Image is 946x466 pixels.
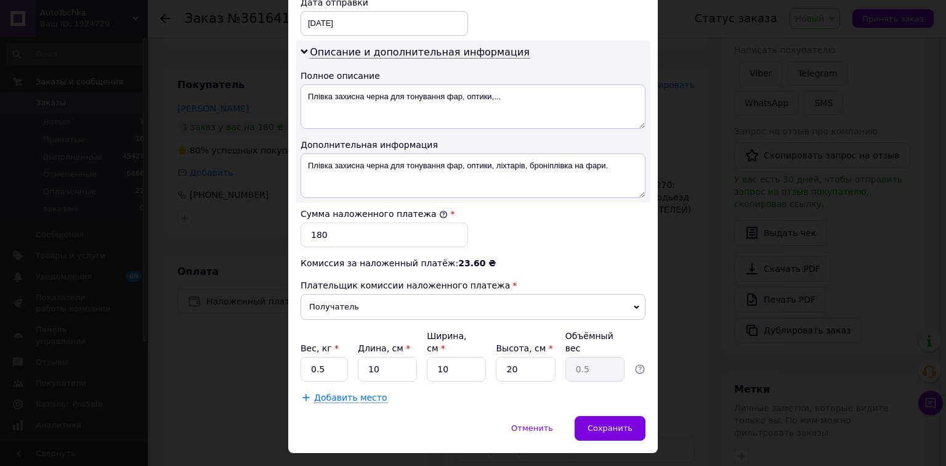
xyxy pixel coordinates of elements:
[301,343,339,353] label: Вес, кг
[301,280,510,290] span: Плательщик комиссии наложенного платежа
[301,84,645,129] textarea: Плівка захисна черна для тонування фар, оптики,...
[458,258,496,268] span: 23.60 ₴
[496,343,552,353] label: Высота, см
[427,331,466,353] label: Ширина, см
[301,70,645,82] div: Полное описание
[301,209,448,219] label: Сумма наложенного платежа
[301,294,645,320] span: Получатель
[358,343,410,353] label: Длина, см
[310,46,530,59] span: Описание и дополнительная информация
[301,153,645,198] textarea: Плівка захисна черна для тонування фар, оптики, ліхтарів, броніплівка на фари.
[588,423,633,433] span: Сохранить
[511,423,553,433] span: Отменить
[301,257,645,269] div: Комиссия за наложенный платёж:
[565,330,625,354] div: Объёмный вес
[314,393,387,403] span: Добавить место
[301,139,645,151] div: Дополнительная информация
